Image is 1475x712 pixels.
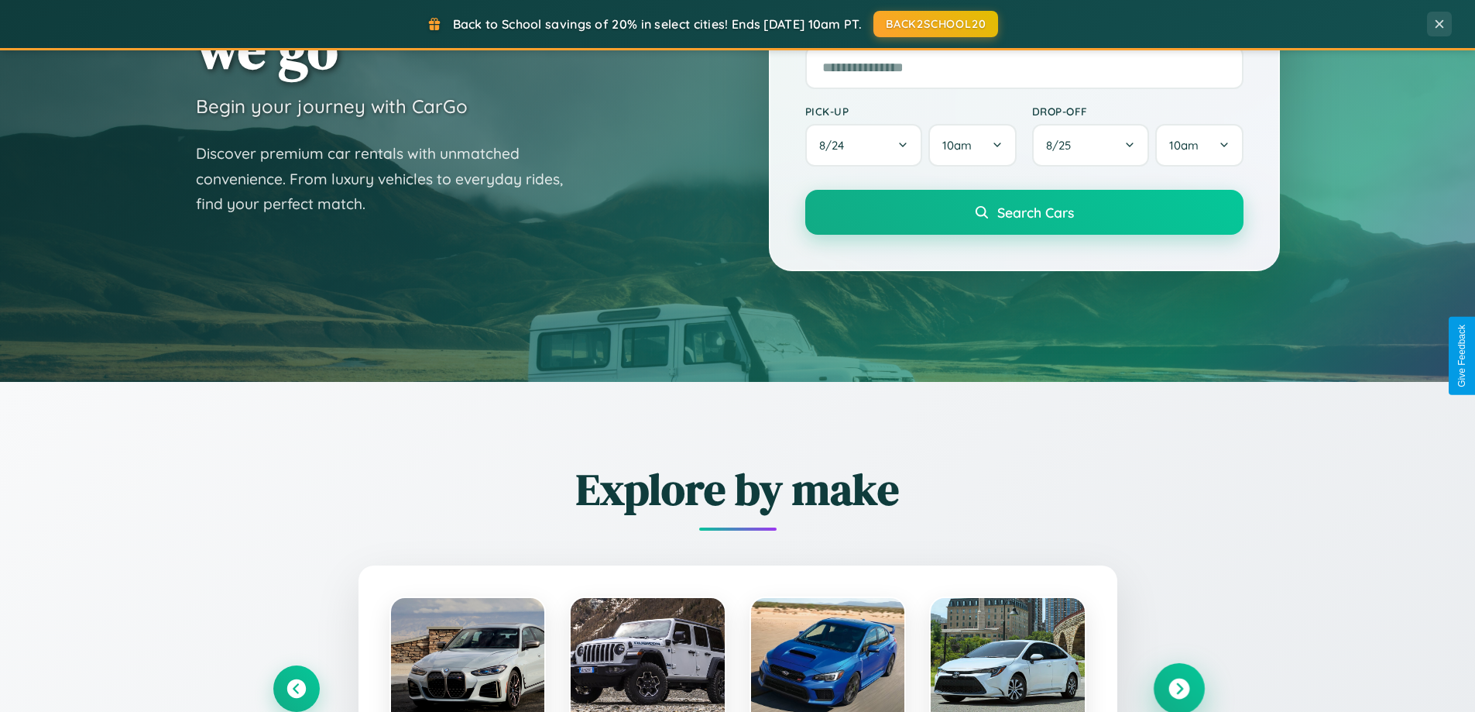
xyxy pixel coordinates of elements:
button: 8/25 [1032,124,1150,167]
span: Back to School savings of 20% in select cities! Ends [DATE] 10am PT. [453,16,862,32]
button: 8/24 [805,124,923,167]
span: 8 / 24 [819,138,852,153]
p: Discover premium car rentals with unmatched convenience. From luxury vehicles to everyday rides, ... [196,141,583,217]
h3: Begin your journey with CarGo [196,95,468,118]
button: Search Cars [805,190,1243,235]
button: 10am [1155,124,1243,167]
button: BACK2SCHOOL20 [873,11,998,37]
button: 10am [928,124,1016,167]
span: 10am [942,138,972,153]
span: 8 / 25 [1046,138,1079,153]
h2: Explore by make [273,459,1202,519]
label: Drop-off [1032,105,1243,118]
span: Search Cars [997,204,1074,221]
label: Pick-up [805,105,1017,118]
span: 10am [1169,138,1199,153]
div: Give Feedback [1456,325,1467,387]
